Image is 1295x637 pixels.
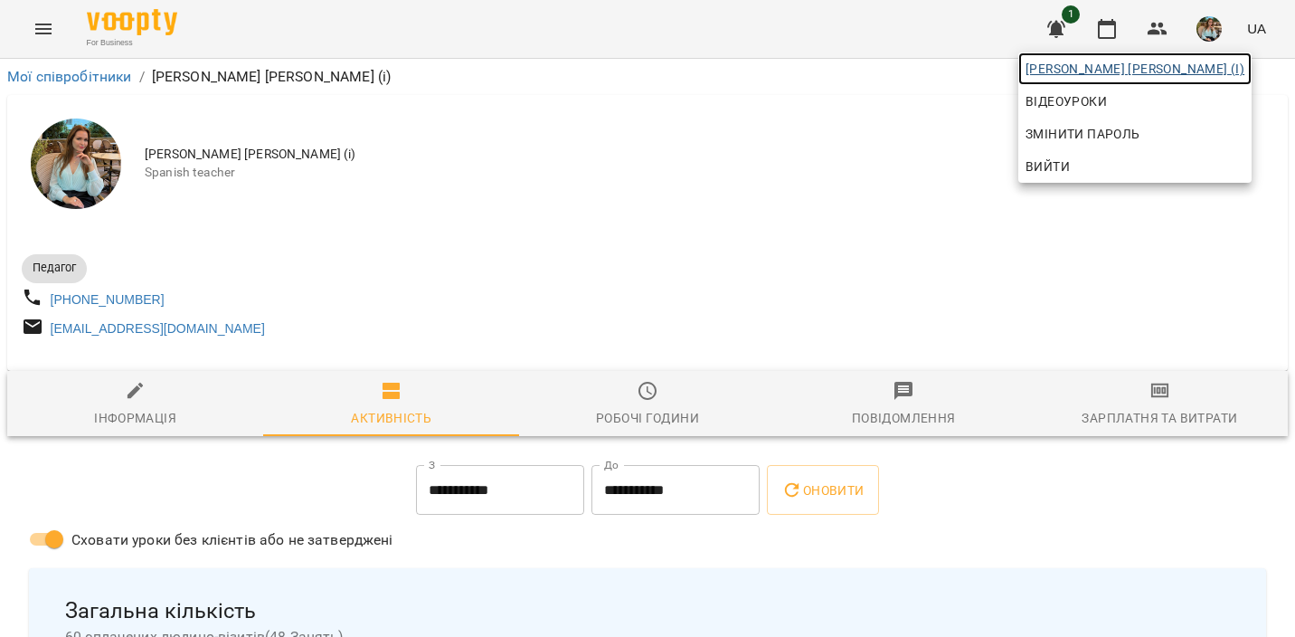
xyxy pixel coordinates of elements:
a: Змінити пароль [1018,118,1252,150]
span: Відеоуроки [1026,90,1107,112]
a: [PERSON_NAME] [PERSON_NAME] (і) [1018,52,1252,85]
span: Вийти [1026,156,1070,177]
span: [PERSON_NAME] [PERSON_NAME] (і) [1026,58,1244,80]
a: Відеоуроки [1018,85,1114,118]
span: Змінити пароль [1026,123,1244,145]
button: Вийти [1018,150,1252,183]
